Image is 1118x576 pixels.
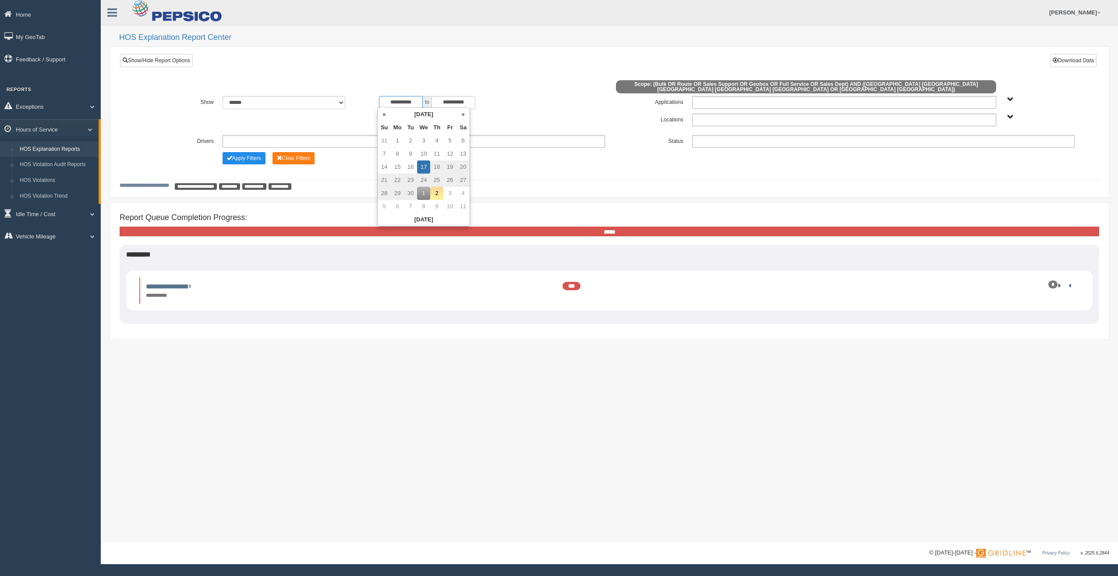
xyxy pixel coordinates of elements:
label: Status [609,135,688,146]
td: 3 [417,134,430,147]
td: 9 [430,200,443,213]
td: 11 [430,147,443,160]
td: 7 [404,200,417,213]
td: 30 [404,187,417,200]
a: HOS Violation Trend [16,188,99,204]
button: Change Filter Options [223,152,265,164]
td: 8 [391,147,404,160]
a: HOS Violation Audit Reports [16,157,99,173]
div: © [DATE]-[DATE] - ™ [929,548,1109,558]
label: Drivers [140,135,218,146]
td: 20 [456,160,470,174]
td: 21 [378,174,391,187]
th: Su [378,121,391,134]
a: Privacy Policy [1042,551,1069,555]
th: Th [430,121,443,134]
td: 4 [456,187,470,200]
td: 19 [443,160,456,174]
td: 16 [404,160,417,174]
td: 15 [391,160,404,174]
td: 3 [443,187,456,200]
button: Change Filter Options [272,152,315,164]
a: HOS Explanation Reports [16,142,99,157]
td: 28 [378,187,391,200]
td: 7 [378,147,391,160]
span: Scope: (Bulk OR Route OR Sales Support OR Geobox OR Full Service OR Sales Dept) AND ([GEOGRAPHIC_... [616,80,996,93]
td: 22 [391,174,404,187]
td: 5 [378,200,391,213]
td: 2 [404,134,417,147]
h4: Report Queue Completion Progress: [120,213,1099,222]
th: Mo [391,121,404,134]
td: 27 [456,174,470,187]
td: 6 [456,134,470,147]
th: » [456,108,470,121]
td: 5 [443,134,456,147]
td: 9 [404,147,417,160]
th: « [378,108,391,121]
label: Locations [609,114,688,124]
td: 8 [417,200,430,213]
td: 14 [378,160,391,174]
td: 13 [456,147,470,160]
td: 26 [443,174,456,187]
td: 1 [391,134,404,147]
td: 29 [391,187,404,200]
th: [DATE] [391,108,456,121]
th: Tu [404,121,417,134]
td: 11 [456,200,470,213]
th: [DATE] [378,213,470,226]
td: 12 [443,147,456,160]
img: Gridline [976,549,1026,558]
td: 31 [378,134,391,147]
td: 1 [417,187,430,200]
span: to [423,96,432,109]
td: 23 [404,174,417,187]
td: 24 [417,174,430,187]
th: Fr [443,121,456,134]
td: 10 [417,147,430,160]
a: Show/Hide Report Options [120,54,193,67]
th: We [417,121,430,134]
td: 6 [391,200,404,213]
label: Show [140,96,218,107]
td: 2 [430,187,443,200]
td: 17 [417,160,430,174]
td: 10 [443,200,456,213]
td: 18 [430,160,443,174]
span: v. 2025.6.2844 [1081,551,1109,555]
label: Applications [609,96,688,107]
a: HOS Violations [16,173,99,188]
h2: HOS Explanation Report Center [119,33,1109,42]
li: Expand [139,277,1079,304]
td: 25 [430,174,443,187]
button: Download Data [1050,54,1097,67]
td: 4 [430,134,443,147]
th: Sa [456,121,470,134]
